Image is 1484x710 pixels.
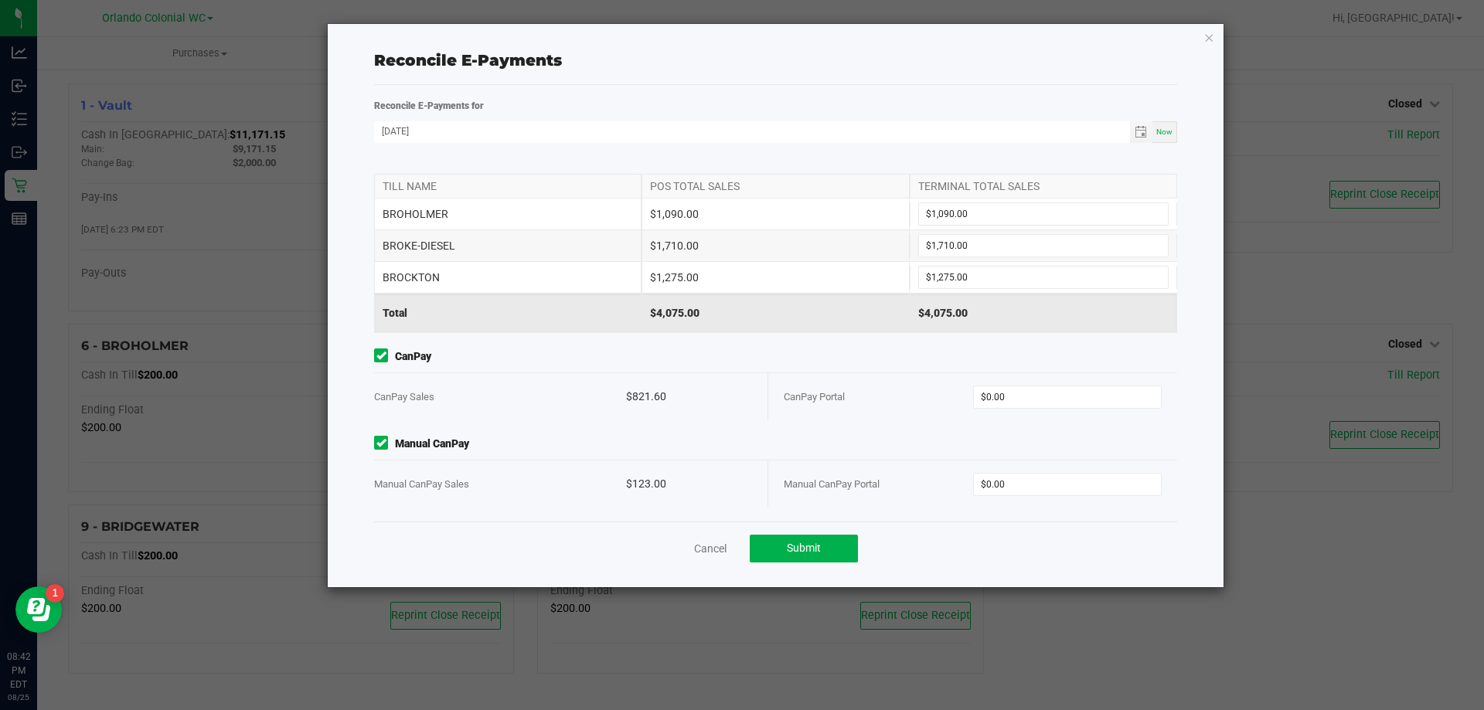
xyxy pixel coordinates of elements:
[374,230,642,261] div: BROKE-DIESEL
[374,294,642,332] div: Total
[642,294,909,332] div: $4,075.00
[374,348,395,365] form-toggle: Include in reconciliation
[784,391,845,403] span: CanPay Portal
[1156,127,1173,136] span: Now
[1130,121,1152,143] span: Toggle calendar
[374,199,642,229] div: BROHOLMER
[784,478,880,490] span: Manual CanPay Portal
[642,175,909,198] div: POS TOTAL SALES
[750,535,858,562] button: Submit
[626,460,752,508] div: $123.00
[626,373,752,420] div: $821.60
[910,175,1177,198] div: TERMINAL TOTAL SALES
[46,584,64,603] iframe: Resource center unread badge
[15,586,62,633] iframe: Resource center
[910,294,1177,332] div: $4,075.00
[374,478,469,490] span: Manual CanPay Sales
[374,49,1177,72] div: Reconcile E-Payments
[642,230,909,261] div: $1,710.00
[694,541,727,556] a: Cancel
[395,436,469,452] strong: Manual CanPay
[642,262,909,293] div: $1,275.00
[787,542,821,554] span: Submit
[374,262,642,293] div: BROCKTON
[642,199,909,229] div: $1,090.00
[395,348,431,365] strong: CanPay
[374,175,642,198] div: TILL NAME
[374,121,1130,141] input: Date
[374,391,434,403] span: CanPay Sales
[374,100,484,111] strong: Reconcile E-Payments for
[374,436,395,452] form-toggle: Include in reconciliation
